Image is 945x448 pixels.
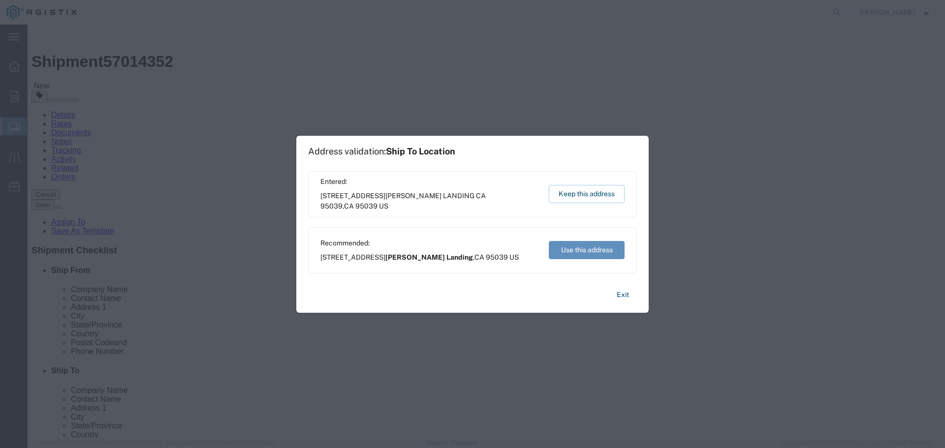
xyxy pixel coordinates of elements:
[320,238,519,248] span: Recommended:
[609,286,637,303] button: Exit
[320,192,486,210] span: [PERSON_NAME] LANDING CA 95039
[355,202,378,210] span: 95039
[385,253,473,261] span: [PERSON_NAME] Landing
[379,202,388,210] span: US
[486,253,508,261] span: 95039
[549,185,625,203] button: Keep this address
[308,146,455,157] h1: Address validation:
[344,202,354,210] span: CA
[320,191,539,211] span: [STREET_ADDRESS] ,
[549,241,625,259] button: Use this address
[386,146,455,156] span: Ship To Location
[509,253,519,261] span: US
[474,253,484,261] span: CA
[320,252,519,263] span: [STREET_ADDRESS] ,
[320,177,539,187] span: Entered:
